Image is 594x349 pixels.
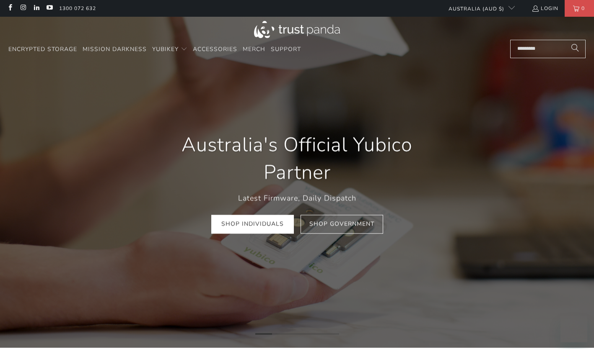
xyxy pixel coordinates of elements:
[243,40,265,59] a: Merch
[152,40,187,59] summary: YubiKey
[159,131,436,186] h1: Australia's Official Yubico Partner
[271,40,301,59] a: Support
[8,40,77,59] a: Encrypted Storage
[560,316,587,342] iframe: Button to launch messaging window
[532,4,558,13] a: Login
[152,45,179,53] span: YubiKey
[211,215,294,234] a: Shop Individuals
[59,4,96,13] a: 1300 072 632
[565,40,586,58] button: Search
[6,5,13,12] a: Trust Panda Australia on Facebook
[301,215,383,234] a: Shop Government
[272,333,289,335] li: Page dot 2
[510,40,586,58] input: Search...
[19,5,26,12] a: Trust Panda Australia on Instagram
[193,45,237,53] span: Accessories
[289,333,306,335] li: Page dot 3
[322,333,339,335] li: Page dot 5
[271,45,301,53] span: Support
[243,45,265,53] span: Merch
[306,333,322,335] li: Page dot 4
[83,45,147,53] span: Mission Darkness
[159,192,436,205] p: Latest Firmware, Daily Dispatch
[255,333,272,335] li: Page dot 1
[46,5,53,12] a: Trust Panda Australia on YouTube
[8,45,77,53] span: Encrypted Storage
[8,40,301,59] nav: Translation missing: en.navigation.header.main_nav
[193,40,237,59] a: Accessories
[254,21,340,38] img: Trust Panda Australia
[33,5,40,12] a: Trust Panda Australia on LinkedIn
[83,40,147,59] a: Mission Darkness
